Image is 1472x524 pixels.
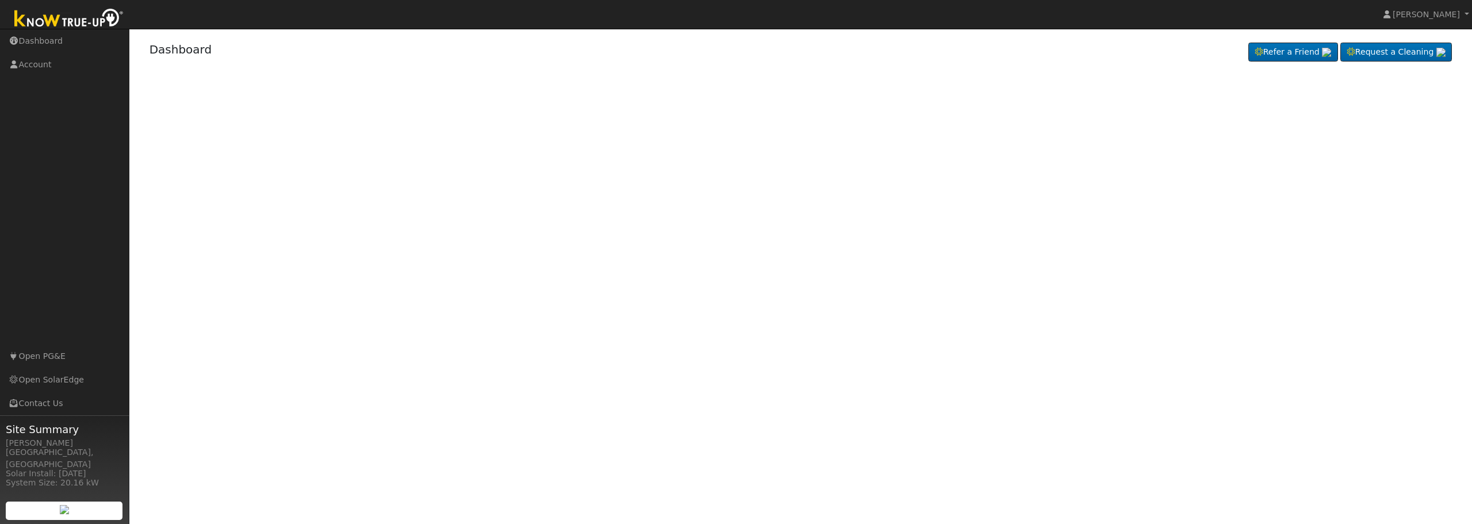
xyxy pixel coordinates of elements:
div: [GEOGRAPHIC_DATA], [GEOGRAPHIC_DATA] [6,446,123,471]
a: Refer a Friend [1248,43,1338,62]
a: Dashboard [149,43,212,56]
span: [PERSON_NAME] [1393,10,1460,19]
a: Request a Cleaning [1340,43,1452,62]
img: retrieve [60,505,69,514]
img: Know True-Up [9,6,129,32]
div: System Size: 20.16 kW [6,477,123,489]
img: retrieve [1322,48,1331,57]
div: Solar Install: [DATE] [6,468,123,480]
span: Site Summary [6,422,123,437]
img: retrieve [1436,48,1446,57]
div: [PERSON_NAME] [6,437,123,449]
